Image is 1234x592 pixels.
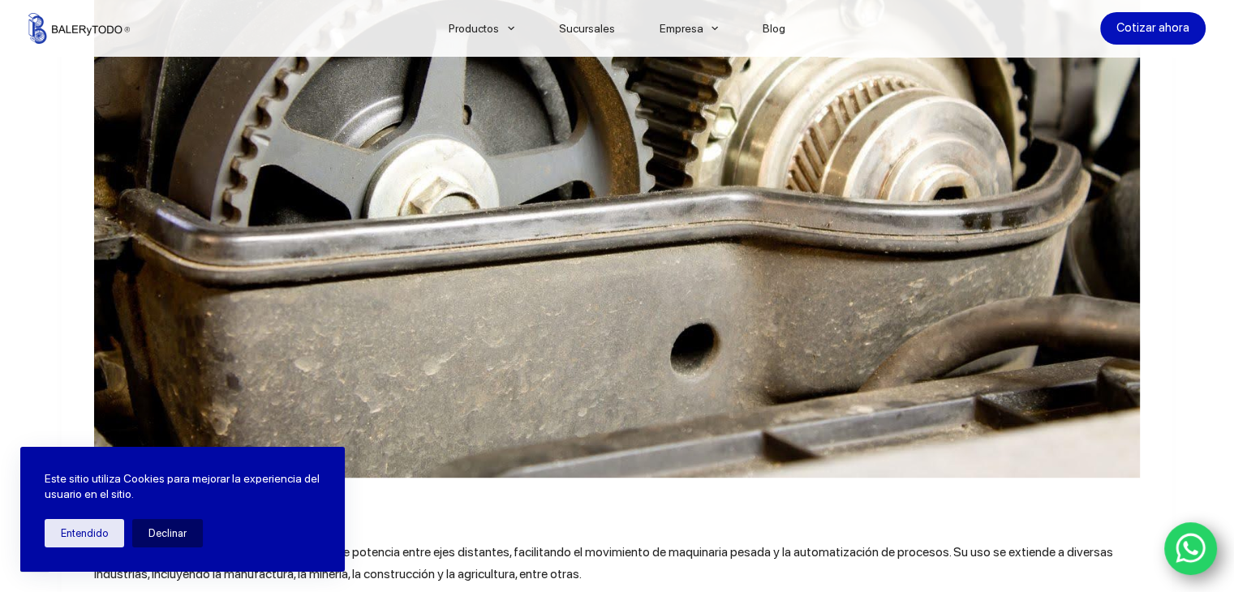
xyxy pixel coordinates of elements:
p: Este sitio utiliza Cookies para mejorar la experiencia del usuario en el sitio. [45,471,320,503]
button: Entendido [45,519,124,547]
button: Declinar [132,519,203,547]
a: Cotizar ahora [1100,12,1206,45]
a: WhatsApp [1164,522,1218,576]
img: Balerytodo [28,13,130,44]
span: Las bandas y poleas permiten la transmisión de potencia entre ejes distantes, facilitando el movi... [94,544,1113,581]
